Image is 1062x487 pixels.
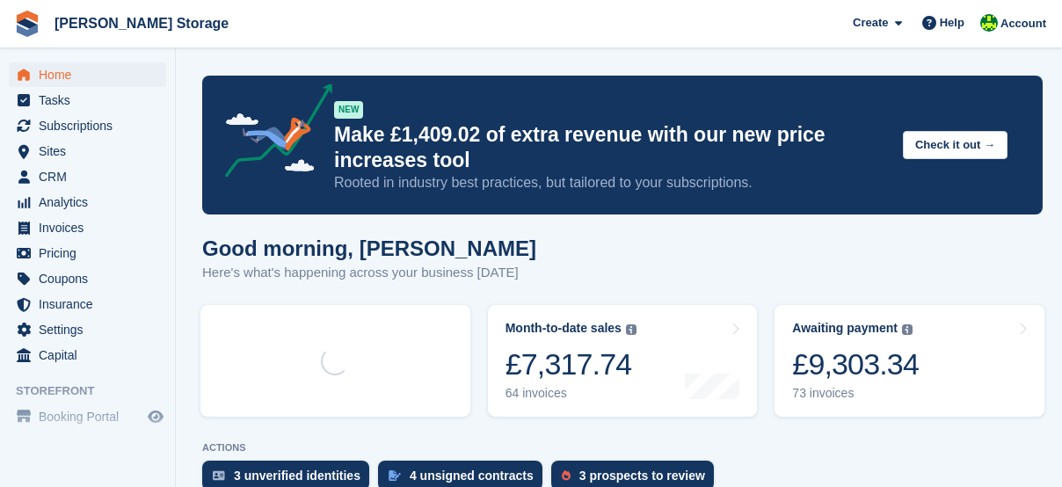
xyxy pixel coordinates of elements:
[9,241,166,265] a: menu
[39,266,144,291] span: Coupons
[792,386,919,401] div: 73 invoices
[334,173,889,193] p: Rooted in industry best practices, but tailored to your subscriptions.
[9,88,166,113] a: menu
[9,113,166,138] a: menu
[202,236,536,260] h1: Good morning, [PERSON_NAME]
[39,139,144,164] span: Sites
[202,263,536,283] p: Here's what's happening across your business [DATE]
[9,266,166,291] a: menu
[902,324,913,335] img: icon-info-grey-7440780725fd019a000dd9b08b2336e03edf1995a4989e88bcd33f0948082b44.svg
[16,382,175,400] span: Storefront
[39,62,144,87] span: Home
[410,469,534,483] div: 4 unsigned contracts
[9,404,166,429] a: menu
[853,14,888,32] span: Create
[9,292,166,316] a: menu
[39,343,144,367] span: Capital
[9,215,166,240] a: menu
[562,470,571,481] img: prospect-51fa495bee0391a8d652442698ab0144808aea92771e9ea1ae160a38d050c398.svg
[940,14,964,32] span: Help
[903,131,1007,160] button: Check it out →
[145,406,166,427] a: Preview store
[47,9,236,38] a: [PERSON_NAME] Storage
[39,404,144,429] span: Booking Portal
[39,113,144,138] span: Subscriptions
[506,346,636,382] div: £7,317.74
[579,469,705,483] div: 3 prospects to review
[9,164,166,189] a: menu
[9,139,166,164] a: menu
[39,164,144,189] span: CRM
[334,122,889,173] p: Make £1,409.02 of extra revenue with our new price increases tool
[39,215,144,240] span: Invoices
[202,442,1043,454] p: ACTIONS
[39,317,144,342] span: Settings
[210,84,333,184] img: price-adjustments-announcement-icon-8257ccfd72463d97f412b2fc003d46551f7dbcb40ab6d574587a9cd5c0d94...
[9,62,166,87] a: menu
[334,101,363,119] div: NEW
[980,14,998,32] img: Claire Wilson
[792,346,919,382] div: £9,303.34
[488,305,758,417] a: Month-to-date sales £7,317.74 64 invoices
[39,190,144,214] span: Analytics
[626,324,636,335] img: icon-info-grey-7440780725fd019a000dd9b08b2336e03edf1995a4989e88bcd33f0948082b44.svg
[9,190,166,214] a: menu
[506,321,622,336] div: Month-to-date sales
[506,386,636,401] div: 64 invoices
[775,305,1044,417] a: Awaiting payment £9,303.34 73 invoices
[9,343,166,367] a: menu
[14,11,40,37] img: stora-icon-8386f47178a22dfd0bd8f6a31ec36ba5ce8667c1dd55bd0f319d3a0aa187defe.svg
[39,241,144,265] span: Pricing
[39,292,144,316] span: Insurance
[234,469,360,483] div: 3 unverified identities
[39,88,144,113] span: Tasks
[389,470,401,481] img: contract_signature_icon-13c848040528278c33f63329250d36e43548de30e8caae1d1a13099fd9432cc5.svg
[9,317,166,342] a: menu
[1000,15,1046,33] span: Account
[213,470,225,481] img: verify_identity-adf6edd0f0f0b5bbfe63781bf79b02c33cf7c696d77639b501bdc392416b5a36.svg
[792,321,898,336] div: Awaiting payment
